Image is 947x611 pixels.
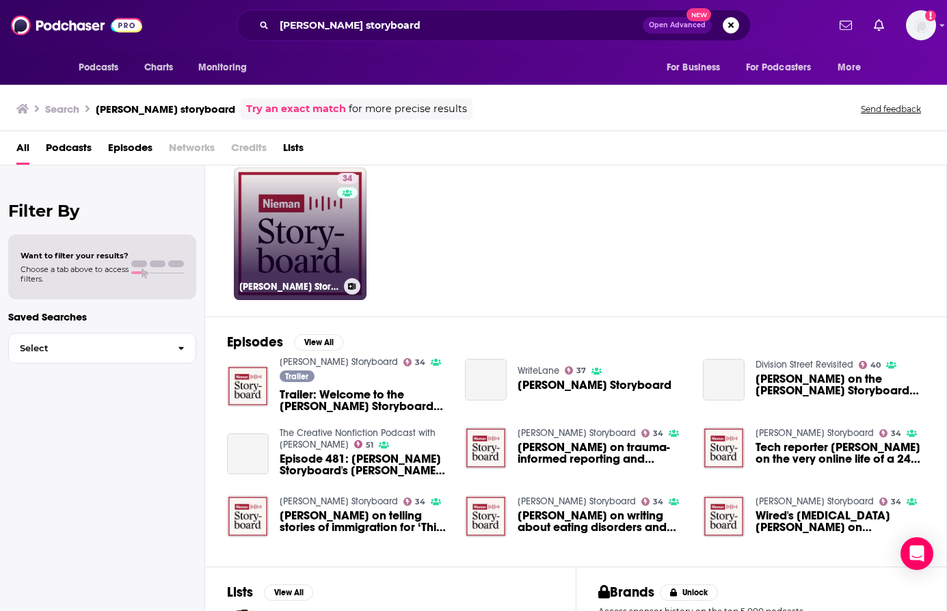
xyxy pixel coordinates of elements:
[403,358,426,366] a: 34
[239,281,338,293] h3: [PERSON_NAME] Storyboard
[234,167,366,300] a: 34[PERSON_NAME] Storyboard
[838,58,861,77] span: More
[660,584,718,601] button: Unlock
[69,55,137,81] button: open menu
[227,366,269,407] a: Trailer: Welcome to the Nieman Storyboard podcast
[653,499,663,505] span: 34
[649,22,706,29] span: Open Advanced
[169,137,215,165] span: Networks
[703,427,745,469] img: Tech reporter Drew Harwell on the very online life of a 24/7 Twitch streamer
[227,433,269,475] a: Episode 481: Nieman Storyboard's Mark Armstrong Believes in the Beginners' Mindset
[518,442,686,465] span: [PERSON_NAME] on trauma-informed reporting and celebrating the 'reported essay'
[518,495,636,507] a: Nieman Storyboard
[280,427,436,450] a: The Creative Nonfiction Podcast with Brendan O'Meara
[891,431,901,437] span: 34
[227,334,283,351] h2: Episodes
[756,442,924,465] span: Tech reporter [PERSON_NAME] on the very online life of a 24/7 Twitch streamer
[231,137,267,165] span: Credits
[274,14,643,36] input: Search podcasts, credits, & more...
[518,442,686,465] a: Erika Hayasaki on trauma-informed reporting and celebrating the 'reported essay'
[641,429,664,437] a: 34
[280,356,398,368] a: Nieman Storyboard
[925,10,936,21] svg: Add a profile image
[906,10,936,40] button: Show profile menu
[237,10,751,41] div: Search podcasts, credits, & more...
[643,17,712,33] button: Open AdvancedNew
[8,201,196,221] h2: Filter By
[756,510,924,533] a: Wired's Makena Kelly on Elon Musk, DOGE, and breaking news narratives
[354,440,374,448] a: 51
[870,362,881,368] span: 40
[283,137,304,165] span: Lists
[11,12,142,38] img: Podchaser - Follow, Share and Rate Podcasts
[16,137,29,165] a: All
[859,361,881,369] a: 40
[227,584,253,601] h2: Lists
[337,173,358,184] a: 34
[641,498,664,506] a: 34
[906,10,936,40] span: Logged in as ereardon
[834,14,857,37] a: Show notifications dropdown
[879,429,902,437] a: 34
[96,103,235,116] h3: [PERSON_NAME] storyboard
[756,442,924,465] a: Tech reporter Drew Harwell on the very online life of a 24/7 Twitch streamer
[21,264,129,284] span: Choose a tab above to access filters.
[21,251,129,260] span: Want to filter your results?
[280,389,449,412] a: Trailer: Welcome to the Nieman Storyboard podcast
[349,101,467,117] span: for more precise results
[857,103,925,115] button: Send feedback
[144,58,174,77] span: Charts
[415,499,425,505] span: 34
[879,498,902,506] a: 34
[189,55,265,81] button: open menu
[828,55,878,81] button: open menu
[108,137,152,165] span: Episodes
[227,495,269,537] img: Nadia Reiman on telling stories of immigration for ‘This American Life’
[465,359,507,400] a: Nieman Storyboard
[518,379,671,391] a: Nieman Storyboard
[465,427,507,469] img: Erika Hayasaki on trauma-informed reporting and celebrating the 'reported essay'
[280,495,398,507] a: Nieman Storyboard
[9,344,167,353] span: Select
[280,389,449,412] span: Trailer: Welcome to the [PERSON_NAME] Storyboard podcast
[285,372,308,381] span: Trailer
[8,310,196,323] p: Saved Searches
[46,137,92,165] a: Podcasts
[518,510,686,533] span: [PERSON_NAME] on writing about eating disorders and navigating ‘the messy middle’ in recovery
[901,537,933,570] div: Open Intercom Messenger
[227,584,313,601] a: ListsView All
[576,368,586,374] span: 37
[518,427,636,439] a: Nieman Storyboard
[756,495,874,507] a: Nieman Storyboard
[756,373,924,396] a: Mary Schmich on the Nieman Storyboard Podcast
[518,365,559,377] a: WriteLane
[366,442,373,448] span: 51
[135,55,182,81] a: Charts
[280,453,449,476] a: Episode 481: Nieman Storyboard's Mark Armstrong Believes in the Beginners' Mindset
[79,58,119,77] span: Podcasts
[518,379,671,391] span: [PERSON_NAME] Storyboard
[294,334,343,351] button: View All
[756,427,874,439] a: Nieman Storyboard
[343,172,352,186] span: 34
[280,510,449,533] a: Nadia Reiman on telling stories of immigration for ‘This American Life’
[198,58,247,77] span: Monitoring
[246,101,346,117] a: Try an exact match
[45,103,79,116] h3: Search
[465,495,507,537] img: Mallary Tenore Tarpley on writing about eating disorders and navigating ‘the messy middle’ in rec...
[598,584,655,601] h2: Brands
[415,359,425,366] span: 34
[686,8,711,21] span: New
[227,334,343,351] a: EpisodesView All
[703,359,745,400] a: Mary Schmich on the Nieman Storyboard Podcast
[703,495,745,537] img: Wired's Makena Kelly on Elon Musk, DOGE, and breaking news narratives
[8,333,196,364] button: Select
